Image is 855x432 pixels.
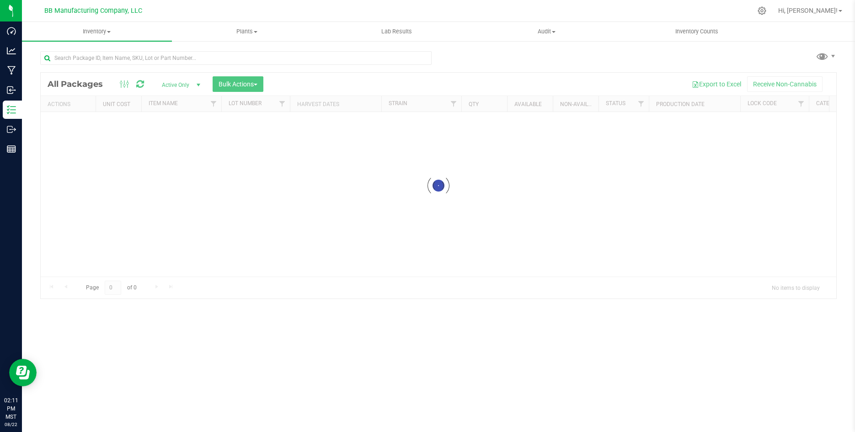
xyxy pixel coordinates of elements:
input: Search Package ID, Item Name, SKU, Lot or Part Number... [40,51,432,65]
inline-svg: Inbound [7,85,16,95]
span: BB Manufacturing Company, LLC [44,7,142,15]
p: 08/22 [4,421,18,428]
span: Inventory Counts [663,27,731,36]
a: Audit [472,22,622,41]
div: Manage settings [756,6,768,15]
inline-svg: Manufacturing [7,66,16,75]
a: Inventory Counts [622,22,772,41]
inline-svg: Outbound [7,125,16,134]
a: Inventory [22,22,172,41]
a: Lab Results [322,22,472,41]
span: Audit [472,27,621,36]
span: Lab Results [369,27,424,36]
span: Plants [172,27,321,36]
inline-svg: Reports [7,144,16,154]
span: Hi, [PERSON_NAME]! [778,7,838,14]
a: Plants [172,22,322,41]
span: Inventory [22,27,172,36]
inline-svg: Dashboard [7,27,16,36]
inline-svg: Analytics [7,46,16,55]
iframe: Resource center [9,359,37,386]
p: 02:11 PM MST [4,396,18,421]
inline-svg: Inventory [7,105,16,114]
